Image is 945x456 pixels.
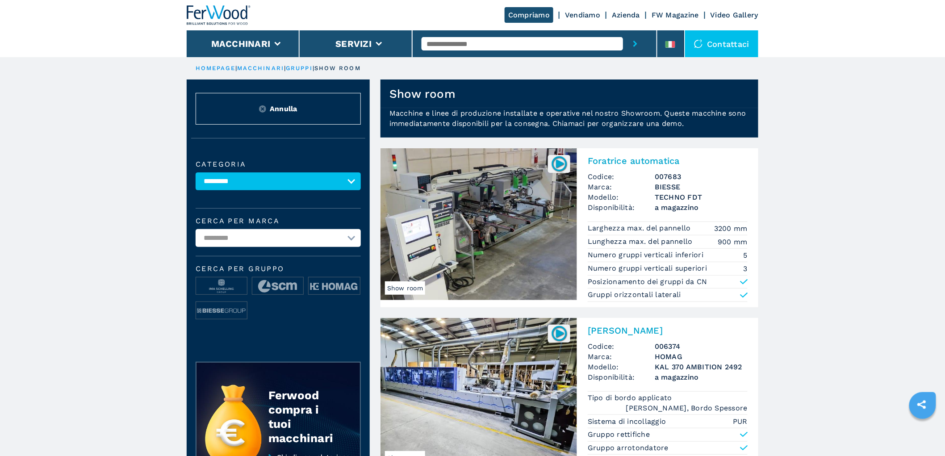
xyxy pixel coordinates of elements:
a: Vendiamo [565,11,600,19]
p: Sistema di incollaggio [588,417,669,427]
p: Gruppo rettifiche [588,430,650,439]
button: Macchinari [211,38,271,49]
p: Posizionamento dei gruppi da CN [588,277,707,287]
a: Compriamo [505,7,553,23]
p: Gruppo arrotondatore [588,443,669,453]
img: image [309,277,360,295]
span: Annulla [270,104,297,114]
img: Reset [259,105,266,113]
img: Contattaci [694,39,703,48]
a: FW Magazine [652,11,699,19]
h2: [PERSON_NAME] [588,325,748,336]
div: Ferwood compra i tuoi macchinari [268,388,343,445]
span: Show room [385,281,425,295]
span: Modello: [588,362,655,372]
a: Azienda [612,11,640,19]
p: Macchine e linee di produzione installate e operative nel nostro Showroom. Queste macchine sono i... [381,108,758,138]
h3: BIESSE [655,182,748,192]
div: Contattaci [685,30,759,57]
em: PUR [733,416,748,427]
p: show room [314,64,361,72]
img: 007683 [551,155,568,172]
img: image [196,302,247,320]
img: Ferwood [187,5,251,25]
span: a magazzino [655,372,748,382]
button: ResetAnnulla [196,93,361,125]
h2: Foratrice automatica [588,155,748,166]
em: 3200 mm [714,223,748,234]
em: [PERSON_NAME], Bordo Spessore [626,403,748,413]
a: HOMEPAGE [196,65,235,71]
h3: HOMAG [655,351,748,362]
span: | [235,65,237,71]
p: Tipo di bordo applicato [588,393,674,403]
button: Servizi [335,38,372,49]
h3: KAL 370 AMBITION 2492 [655,362,748,372]
a: Foratrice automatica BIESSE TECHNO FDTShow room007683Foratrice automaticaCodice:007683Marca:BIESS... [381,148,758,307]
h1: Show room [389,87,456,101]
img: image [252,277,303,295]
span: a magazzino [655,202,748,213]
h3: 006374 [655,341,748,351]
em: 5 [744,250,748,260]
iframe: Chat [907,416,938,449]
p: Lunghezza max. del pannello [588,237,695,247]
span: Disponibilità: [588,202,655,213]
span: Codice: [588,172,655,182]
span: Cerca per Gruppo [196,265,361,272]
em: 3 [744,264,748,274]
img: 006374 [551,325,568,342]
span: Marca: [588,182,655,192]
span: | [313,65,314,71]
p: Gruppi orizzontali laterali [588,290,681,300]
p: Larghezza max. del pannello [588,223,693,233]
h3: TECHNO FDT [655,192,748,202]
label: Categoria [196,161,361,168]
span: Marca: [588,351,655,362]
a: sharethis [911,393,933,416]
span: Modello: [588,192,655,202]
span: Disponibilità: [588,372,655,382]
p: Numero gruppi verticali superiori [588,264,710,273]
p: Numero gruppi verticali inferiori [588,250,706,260]
button: submit-button [623,30,648,57]
a: Video Gallery [711,11,758,19]
span: Codice: [588,341,655,351]
a: gruppi [286,65,313,71]
img: image [196,277,247,295]
img: Foratrice automatica BIESSE TECHNO FDT [381,148,577,300]
label: Cerca per marca [196,218,361,225]
a: macchinari [237,65,284,71]
span: | [284,65,286,71]
em: 900 mm [718,237,748,247]
h3: 007683 [655,172,748,182]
